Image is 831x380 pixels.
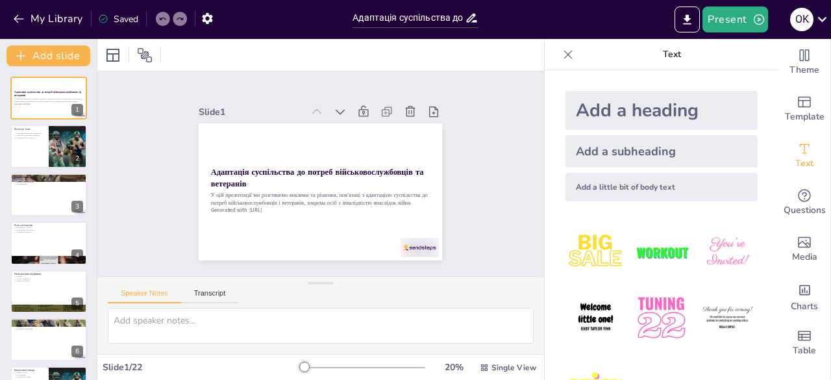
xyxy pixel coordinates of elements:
[71,346,83,357] div: 6
[6,45,90,66] button: Add slide
[14,320,83,324] p: Освіта та професійна підготовка
[14,103,83,105] p: Generated with [URL]
[438,361,469,374] div: 20 %
[71,249,83,261] div: 4
[697,222,758,283] img: 3.jpeg
[14,134,45,136] p: Соціальна підтримка необхідна
[14,323,83,325] p: Навчальні курси
[71,104,83,116] div: 1
[222,71,324,115] div: Slide 1
[631,288,691,348] img: 5.jpeg
[103,45,123,66] div: Layout
[10,8,88,29] button: My Library
[793,344,816,358] span: Table
[778,273,830,320] div: Add charts and graphs
[14,275,83,277] p: Терапія
[14,277,83,280] p: Групи підтримки
[10,77,87,120] div: 1
[71,298,83,309] div: 5
[103,361,301,374] div: Slide 1 / 22
[792,250,817,264] span: Media
[14,90,81,97] strong: Адаптація суспільства до потреб військовослужбовців та ветеранів
[491,362,536,373] span: Single View
[790,8,813,31] div: O K
[212,133,421,209] strong: Адаптація суспільства до потреб військовослужбовців та ветеранів
[14,178,83,181] p: Соціальна ізоляція
[14,376,45,379] p: Організація заходів
[14,227,83,229] p: Важливість ресурсів
[181,289,239,303] button: Transcript
[702,6,767,32] button: Present
[10,318,87,361] div: 6
[778,226,830,273] div: Add images, graphics, shapes or video
[14,136,45,139] p: Інтеграція в суспільство
[778,320,830,366] div: Add a table
[778,39,830,86] div: Change the overall theme
[789,63,819,77] span: Theme
[14,132,45,134] p: Адаптація важлива для ветеранів
[10,270,87,313] div: 5
[565,173,758,201] div: Add a little bit of body text
[137,47,153,63] span: Position
[14,223,83,227] p: Роль суспільства
[71,153,83,164] div: 2
[14,127,45,131] p: Вступ до теми
[14,181,83,183] p: Психологічні проблеми
[565,135,758,168] div: Add a subheading
[14,229,83,231] p: Підвищення обізнаності
[14,325,83,328] p: Тренінги
[784,203,826,218] span: Questions
[14,279,83,282] p: Освітні програми
[790,6,813,32] button: O K
[795,157,813,171] span: Text
[778,86,830,133] div: Add ready made slides
[14,98,83,103] p: У цій презентації ми розглянемо виклики та рішення, пов'язані з адаптацією суспільства до потреб ...
[98,13,138,25] div: Saved
[14,272,83,275] p: Психологічна підтримка
[785,110,825,124] span: Template
[778,179,830,226] div: Get real-time input from your audience
[14,175,83,179] p: Виклики адаптації
[71,201,83,212] div: 3
[10,173,87,216] div: 3
[778,133,830,179] div: Add text boxes
[578,39,765,70] p: Text
[565,288,626,348] img: 4.jpeg
[14,374,45,376] p: Соціалізація
[14,372,45,374] p: Рівний доступ
[631,222,691,283] img: 2.jpeg
[353,8,464,27] input: Insert title
[10,222,87,264] div: 4
[14,368,45,372] p: Інклюзивні заходи
[565,222,626,283] img: 1.jpeg
[14,328,83,331] p: Програми стажування
[14,183,83,186] p: Дискримінація
[697,288,758,348] img: 6.jpeg
[14,231,83,234] p: Соціальні програми
[206,157,419,239] p: У цій презентації ми розглянемо виклики та рішення, пов'язані з адаптацією суспільства до потреб ...
[791,299,818,314] span: Charts
[108,289,181,303] button: Speaker Notes
[204,171,415,246] p: Generated with [URL]
[565,91,758,130] div: Add a heading
[10,125,87,168] div: 2
[675,6,700,32] button: Export to PowerPoint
